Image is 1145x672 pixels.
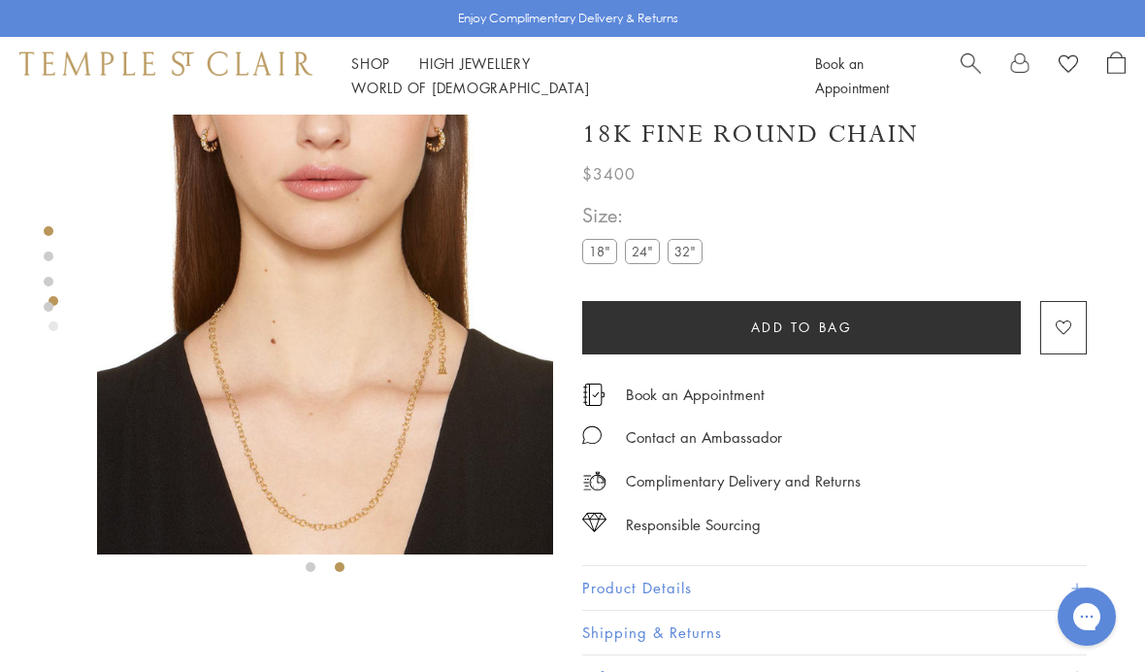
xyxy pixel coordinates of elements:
a: ShopShop [351,53,390,73]
nav: Main navigation [351,51,771,100]
label: 32" [668,239,703,263]
iframe: Gorgias live chat messenger [1048,581,1126,653]
div: Product gallery navigation [49,291,58,347]
div: Contact an Ambassador [626,425,782,450]
button: Add to bag [582,301,1021,354]
a: Open Shopping Bag [1107,51,1126,100]
img: N88852-FN4RD24 [97,98,553,554]
button: Shipping & Returns [582,611,1087,655]
a: High JewelleryHigh Jewellery [419,53,531,73]
span: $3400 [582,161,636,186]
label: 24" [625,239,660,263]
img: MessageIcon-01_2.svg [582,425,602,445]
div: Responsible Sourcing [626,513,761,537]
a: View Wishlist [1059,51,1078,81]
img: Temple St. Clair [19,51,312,75]
img: icon_delivery.svg [582,469,606,493]
span: Size: [582,199,710,231]
p: Complimentary Delivery and Returns [626,469,861,493]
a: Book an Appointment [626,384,765,405]
img: icon_appointment.svg [582,384,605,406]
a: World of [DEMOGRAPHIC_DATA]World of [DEMOGRAPHIC_DATA] [351,78,589,97]
label: 18" [582,239,617,263]
a: Search [961,51,981,100]
span: Add to bag [751,317,853,338]
img: icon_sourcing.svg [582,513,606,532]
button: Product Details [582,566,1087,610]
p: Enjoy Complimentary Delivery & Returns [458,9,678,28]
a: Book an Appointment [815,53,889,97]
h1: 18K Fine Round Chain [582,118,919,151]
